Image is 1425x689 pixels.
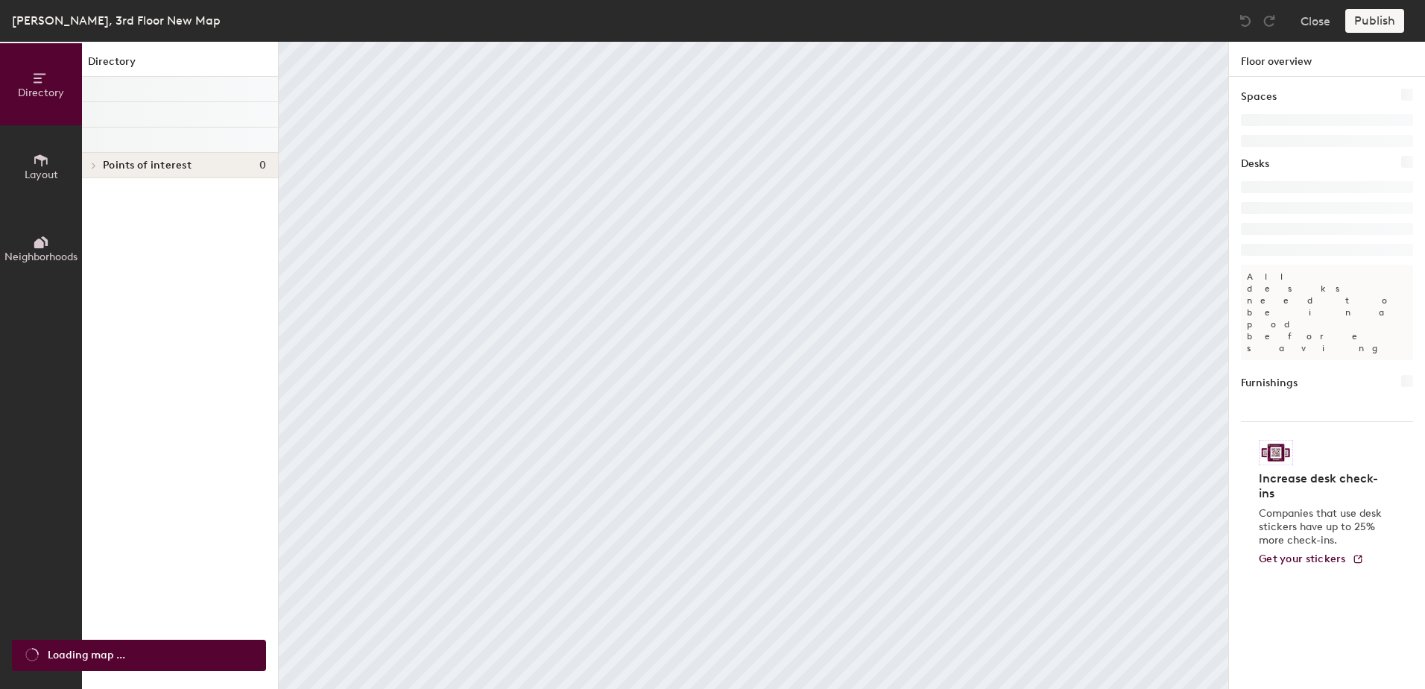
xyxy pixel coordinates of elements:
canvas: Map [279,42,1228,689]
img: Undo [1238,13,1253,28]
h4: Increase desk check-ins [1259,471,1386,501]
p: All desks need to be in a pod before saving [1241,265,1413,360]
span: 0 [259,160,266,172]
span: Points of interest [103,160,192,172]
span: Directory [18,86,64,99]
span: Neighborhoods [4,251,78,263]
h1: Furnishings [1241,375,1298,391]
span: Layout [25,169,58,181]
h1: Floor overview [1229,42,1425,77]
button: Close [1301,9,1330,33]
div: [PERSON_NAME], 3rd Floor New Map [12,11,221,30]
a: Get your stickers [1259,553,1364,566]
h1: Spaces [1241,89,1277,105]
h1: Desks [1241,156,1269,172]
img: Sticker logo [1259,440,1293,465]
span: Loading map ... [48,647,125,664]
p: Companies that use desk stickers have up to 25% more check-ins. [1259,507,1386,547]
h1: Directory [82,54,278,77]
span: Get your stickers [1259,553,1346,565]
img: Redo [1262,13,1277,28]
